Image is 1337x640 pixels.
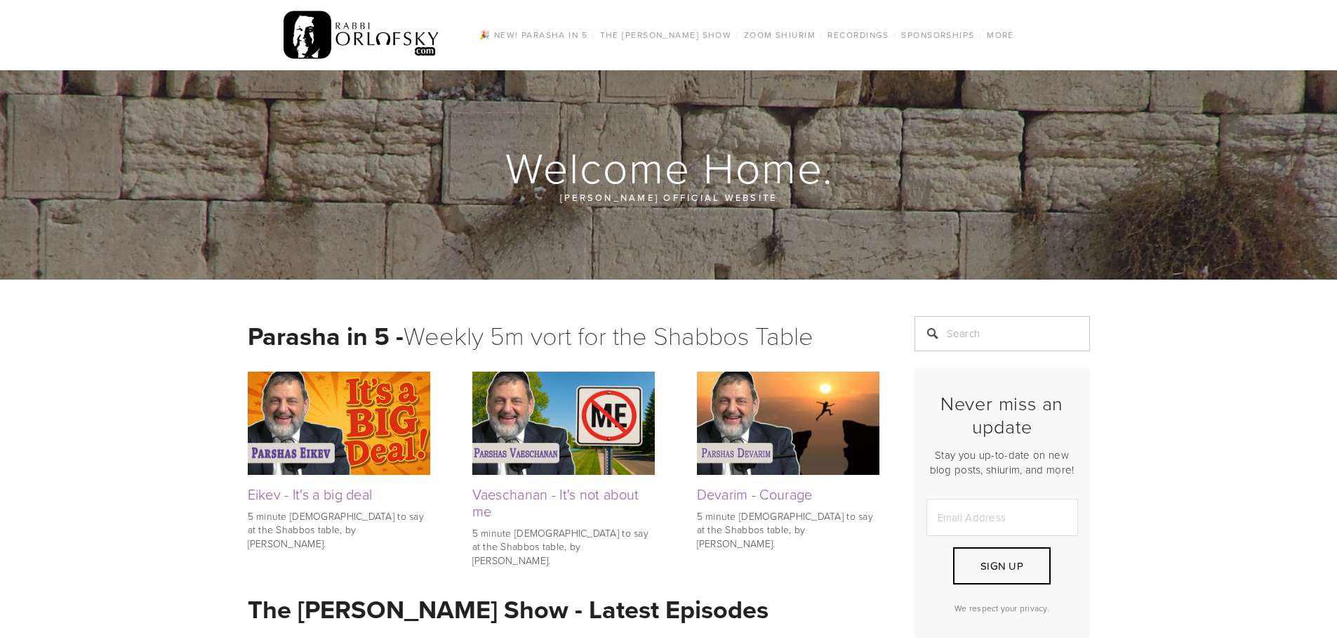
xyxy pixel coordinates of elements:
[926,499,1078,536] input: Email Address
[332,190,1006,205] p: [PERSON_NAME] official website
[926,448,1078,477] p: Stay you up-to-date on new blog posts, shiurim, and more!
[248,591,769,627] strong: The [PERSON_NAME] Show - Latest Episodes
[248,372,430,474] img: Eikev - It's a big deal
[823,26,893,44] a: Recordings
[475,26,592,44] a: 🎉 NEW! Parasha in 5
[697,509,879,551] p: 5 minute [DEMOGRAPHIC_DATA] to say at the Shabbos table, by [PERSON_NAME].
[740,26,820,44] a: Zoom Shiurim
[980,559,1023,573] span: Sign Up
[926,602,1078,614] p: We respect your privacy.
[893,29,897,41] span: /
[736,29,739,41] span: /
[953,547,1050,585] button: Sign Up
[472,526,655,568] p: 5 minute [DEMOGRAPHIC_DATA] to say at the Shabbos table, by [PERSON_NAME].
[979,29,983,41] span: /
[248,318,404,354] strong: Parasha in 5 -
[592,29,595,41] span: /
[248,509,430,551] p: 5 minute [DEMOGRAPHIC_DATA] to say at the Shabbos table, by [PERSON_NAME].
[248,145,1091,190] h1: Welcome Home.
[248,316,879,355] h1: Weekly 5m vort for the Shabbos Table
[697,484,813,504] a: Devarim - Courage
[897,26,978,44] a: Sponsorships
[697,372,879,474] img: Devarim - Courage
[983,26,1018,44] a: More
[926,392,1078,438] h2: Never miss an update
[284,8,440,63] img: RabbiOrlofsky.com
[472,484,639,521] a: Vaeschanan - It's not about me
[596,26,736,44] a: The [PERSON_NAME] Show
[248,484,373,504] a: Eikev - It's a big deal
[472,372,655,474] img: Vaeschanan - It's not about me
[820,29,823,41] span: /
[914,316,1090,351] input: Search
